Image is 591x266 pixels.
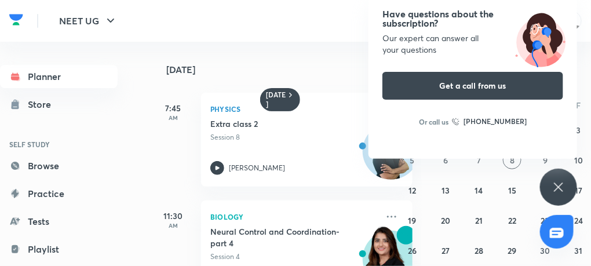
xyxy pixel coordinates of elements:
button: Get a call from us [382,72,563,100]
img: ttu_illustration_new.svg [504,9,577,67]
button: October 6, 2025 [436,151,455,169]
button: NEET UG [52,9,125,32]
p: Session 4 [210,252,378,262]
p: Session 8 [210,132,378,143]
abbr: October 7, 2025 [477,155,481,166]
button: October 24, 2025 [570,211,588,229]
abbr: October 19, 2025 [408,215,417,226]
div: Store [28,97,58,111]
abbr: October 30, 2025 [541,245,550,256]
abbr: October 8, 2025 [510,155,515,166]
button: October 21, 2025 [470,211,488,229]
p: Biology [210,210,378,224]
abbr: October 5, 2025 [410,155,415,166]
abbr: October 10, 2025 [574,155,583,166]
abbr: October 29, 2025 [508,245,516,256]
img: Avatar [363,129,419,185]
img: Company Logo [9,11,23,28]
abbr: October 28, 2025 [475,245,483,256]
button: October 3, 2025 [570,121,588,139]
p: Physics [210,102,378,116]
abbr: October 22, 2025 [508,215,516,226]
button: October 13, 2025 [436,181,455,199]
div: Our expert can answer all your questions [382,32,563,56]
button: October 29, 2025 [503,241,521,260]
button: October 16, 2025 [536,181,554,199]
button: October 10, 2025 [570,151,588,169]
p: AM [150,222,196,229]
h5: Neural Control and Coordination- part 4 [210,226,355,249]
button: October 5, 2025 [403,151,422,169]
abbr: October 12, 2025 [408,185,416,196]
h5: Extra class 2 [210,118,355,130]
button: October 28, 2025 [470,241,488,260]
button: October 12, 2025 [403,181,422,199]
abbr: October 17, 2025 [575,185,582,196]
button: October 22, 2025 [503,211,521,229]
h5: 7:45 [150,102,196,114]
button: October 30, 2025 [536,241,554,260]
button: October 31, 2025 [570,241,588,260]
abbr: Friday [577,100,581,111]
button: October 15, 2025 [503,181,521,199]
button: October 19, 2025 [403,211,422,229]
button: October 14, 2025 [470,181,488,199]
abbr: October 31, 2025 [575,245,583,256]
abbr: October 16, 2025 [541,185,549,196]
h6: [PHONE_NUMBER] [464,116,527,127]
abbr: October 26, 2025 [408,245,417,256]
a: Company Logo [9,11,23,31]
p: AM [150,114,196,121]
abbr: October 14, 2025 [475,185,483,196]
h5: 11:30 [150,210,196,222]
button: October 7, 2025 [470,151,488,169]
abbr: October 24, 2025 [574,215,583,226]
h6: [DATE] [266,90,286,109]
abbr: October 23, 2025 [541,215,550,226]
abbr: October 13, 2025 [442,185,450,196]
a: [PHONE_NUMBER] [452,116,527,127]
button: October 8, 2025 [503,151,521,169]
p: [PERSON_NAME] [229,163,285,173]
button: October 23, 2025 [536,211,554,229]
button: October 27, 2025 [436,241,455,260]
button: October 17, 2025 [570,181,588,199]
button: October 26, 2025 [403,241,422,260]
abbr: October 6, 2025 [443,155,448,166]
h4: Have questions about the subscription? [382,9,563,28]
abbr: October 9, 2025 [543,155,548,166]
button: October 20, 2025 [436,211,455,229]
abbr: October 27, 2025 [442,245,450,256]
p: Or call us [419,116,448,127]
abbr: October 21, 2025 [475,215,483,226]
button: October 9, 2025 [536,151,554,169]
abbr: October 15, 2025 [508,185,516,196]
h4: [DATE] [166,65,424,74]
abbr: October 20, 2025 [441,215,450,226]
abbr: October 3, 2025 [577,125,581,136]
